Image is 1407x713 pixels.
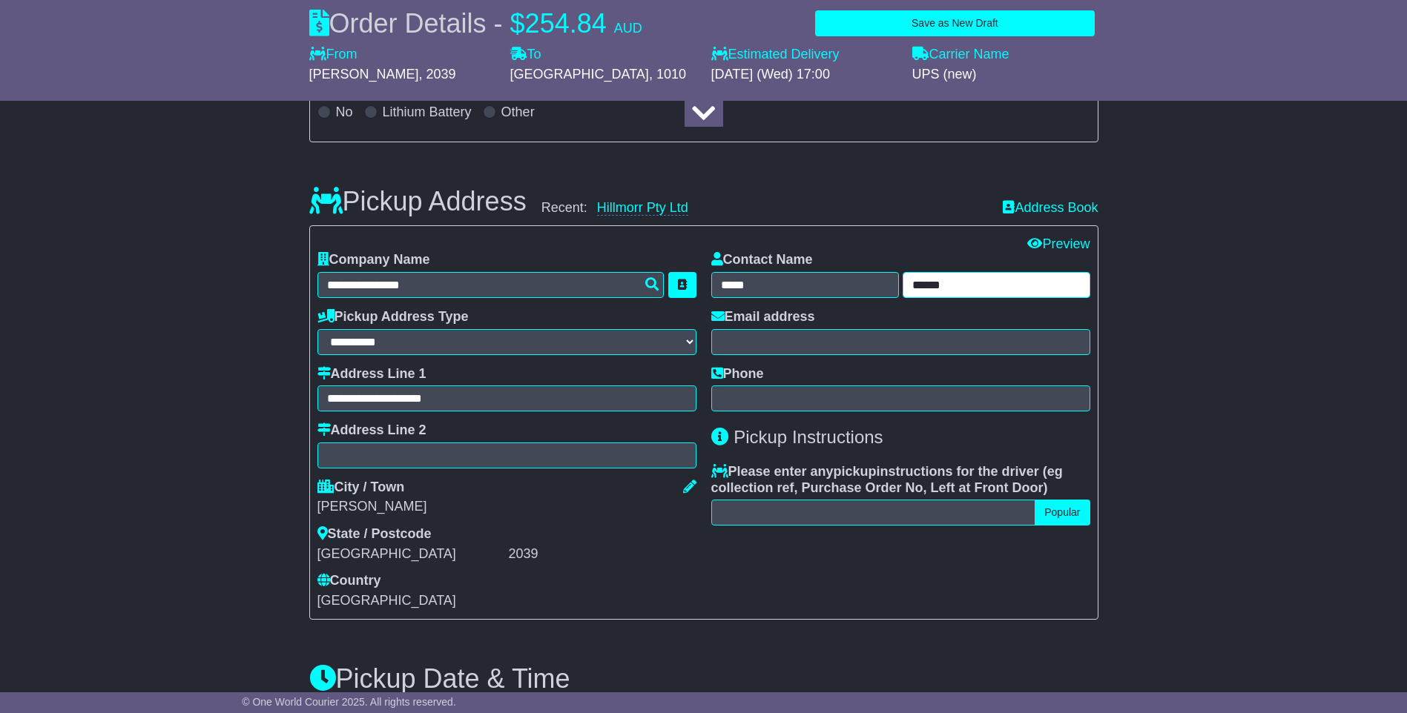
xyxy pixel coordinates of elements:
label: Carrier Name [912,47,1009,63]
a: Address Book [1003,200,1098,216]
button: Save as New Draft [815,10,1094,36]
span: © One World Courier 2025. All rights reserved. [242,696,456,708]
label: Company Name [317,252,430,268]
label: City / Town [317,480,405,496]
span: $ [510,8,525,39]
label: Please enter any instructions for the driver ( ) [711,464,1090,496]
div: 2039 [509,546,696,563]
a: Preview [1027,236,1090,251]
label: Phone [711,366,764,382]
div: UPS (new) [912,67,1098,83]
h3: Pickup Date & Time [309,664,1098,694]
label: Contact Name [711,252,813,268]
label: Address Line 2 [317,422,426,439]
div: Recent: [541,200,989,216]
div: Order Details - [309,7,642,39]
span: pickup [834,464,877,479]
label: State / Postcode [317,526,432,543]
span: eg collection ref, Purchase Order No, Left at Front Door [711,464,1063,495]
label: Email address [711,309,815,325]
span: [GEOGRAPHIC_DATA] [510,67,649,82]
span: [PERSON_NAME] [309,67,419,82]
span: 254.84 [525,8,607,39]
span: AUD [614,21,642,36]
div: [DATE] (Wed) 17:00 [711,67,897,83]
label: Country [317,573,381,589]
span: [GEOGRAPHIC_DATA] [317,593,456,608]
div: [GEOGRAPHIC_DATA] [317,546,505,563]
span: , 1010 [649,67,686,82]
label: Address Line 1 [317,366,426,382]
label: From [309,47,357,63]
span: , 2039 [419,67,456,82]
button: Popular [1035,500,1090,525]
span: Pickup Instructions [734,427,883,447]
label: Estimated Delivery [711,47,897,63]
a: Hillmorr Pty Ltd [597,200,688,216]
h3: Pickup Address [309,187,527,216]
div: [PERSON_NAME] [317,499,696,515]
label: To [510,47,541,63]
label: Pickup Address Type [317,309,469,325]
